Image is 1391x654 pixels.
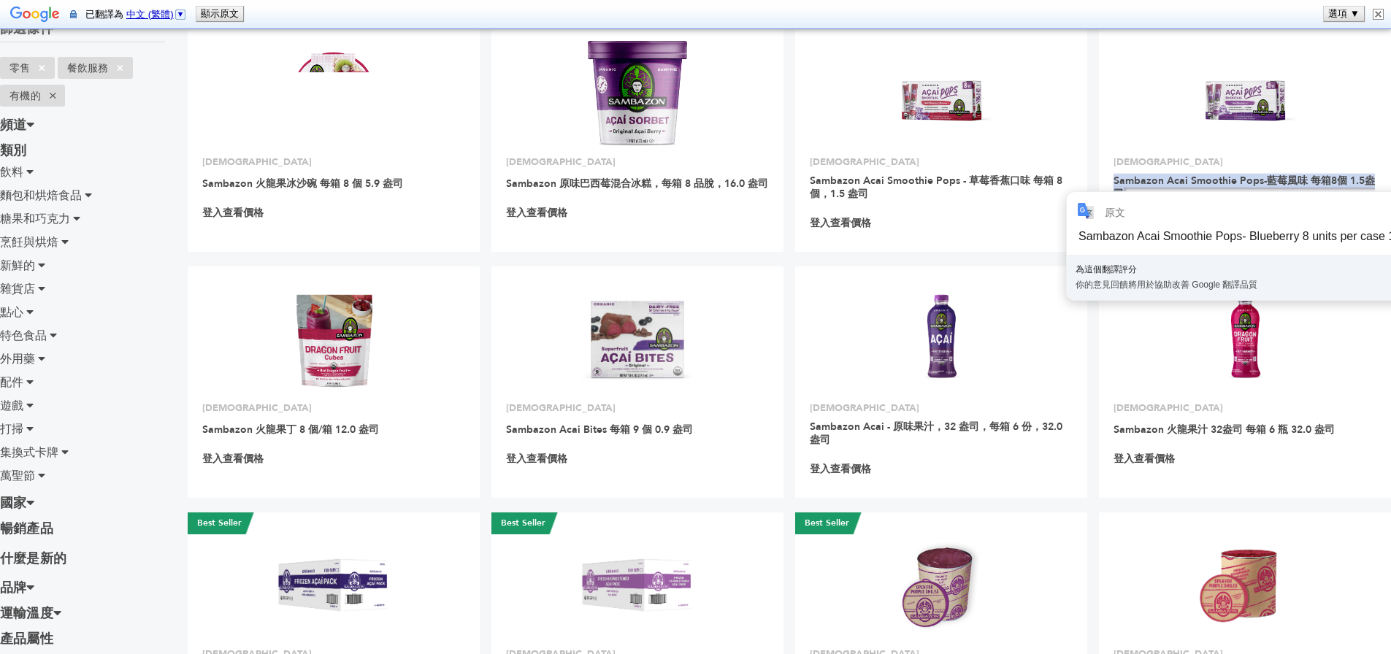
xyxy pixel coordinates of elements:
a: 登入查看價格 [810,463,871,476]
font: [DEMOGRAPHIC_DATA] [1114,155,1223,169]
img: Sambazon Acai Bites 每箱 9 個 0.9 盎司 [572,287,704,392]
a: Sambazon 火龍果丁 8 個/箱 12.0 盎司 [202,423,379,436]
img: Sambazon 火龍果冰沙碗 每箱 8 個 5.9 盎司 [281,41,387,147]
a: 登入查看價格 [506,207,567,220]
font: [DEMOGRAPHIC_DATA] [506,155,616,169]
a: 登入查看價格 [202,453,264,466]
a: 中文 (繁體) [126,9,187,20]
span: 已翻譯為 [85,9,190,20]
font: [DEMOGRAPHIC_DATA] [810,155,919,169]
font: 登入查看價格 [506,452,567,466]
img: Sambazon 無糖巴西莓包裝（食品服務）每箱 80 個，3.6 盎司 [553,533,721,638]
a: Sambazon 原味巴西莓混合冰糕，每箱 8 品脫，16.0 盎司 [506,177,768,191]
font: 餐飲服務 [67,61,109,75]
font: 登入查看價格 [810,216,871,230]
img: Sambazon 原味巴西莓混合冰糕，每箱 8 品脫，16.0 盎司 [588,41,686,146]
button: 選項 ▼ [1324,7,1364,21]
img: Sambazon 原味巴西莓包裝（食品服務）每箱 80 個，3.6 盎司 [249,533,418,638]
button: 顯示原文 [196,7,243,21]
a: 登入查看價格 [202,207,264,220]
font: 登入查看價格 [506,206,567,220]
img: Sambazon 3加侖火龍果桶（食品服務）每箱1個，21.5磅 [1192,533,1298,639]
a: 登入查看價格 [1114,453,1175,466]
a: Sambazon 火龍果冰沙碗 每箱 8 個 5.9 盎司 [202,177,403,191]
a: Sambazon Acai Smoothie Pops - 草莓香蕉口味 每箱 8 個，1.5 盎司 [810,174,1062,201]
font: [DEMOGRAPHIC_DATA] [506,401,616,415]
div: 原文 [1105,207,1125,220]
font: [DEMOGRAPHIC_DATA] [810,401,919,415]
font: × [49,88,57,104]
div: 你的意見回饋將用於協助改善 Google 翻譯品質 [1076,276,1377,291]
a: Sambazon Acai Bites 每箱 9 個 0.9 盎司 [506,423,693,436]
a: 登入查看價格 [506,453,567,466]
font: 登入查看價格 [202,206,264,220]
img: Sambazon Acai Smoothie Pops - 草莓香蕉口味 每箱 8 個，1.5 盎司 [889,41,995,147]
a: Sambazon 火龍果汁 32盎司 每箱 6 瓶 32.0 盎司 [1114,423,1335,436]
span: 中文 (繁體) [126,9,174,20]
a: 登入查看價格 [810,217,871,230]
font: 登入查看價格 [202,452,264,466]
font: 登入查看價格 [1114,452,1175,466]
div: 為這個翻譯評分 [1076,263,1377,276]
img: Sambazon 火龍果丁 8 個/箱 12.0 盎司 [281,287,387,393]
font: [DEMOGRAPHIC_DATA] [202,401,312,415]
img: 關閉 [1373,9,1384,20]
font: [DEMOGRAPHIC_DATA] [202,155,312,169]
a: Sambazon Acai Smoothie Pops-藍莓風味 每箱8個 1.5盎司 [1114,174,1375,201]
font: 零售 [9,61,31,75]
img: Google 翻譯 [10,5,60,26]
font: 登入查看價格 [810,462,871,476]
img: 系統會透過安全連線將這個安全網頁的內容傳送至 Google 進行翻譯。 [70,9,77,20]
font: [DEMOGRAPHIC_DATA] [1114,401,1223,415]
a: Sambazon Acai - 原味果汁，32 盎司，每箱 6 份，32.0 盎司 [810,420,1062,447]
font: × [116,60,124,76]
img: Sambazon 3加侖巴西莓冰沙桶（食品服務）每箱1個，21.5磅 [879,533,1003,638]
font: × [38,60,46,76]
img: Sambazon 火龍果汁 32盎司 每箱 6 瓶 32.0 盎司 [1205,287,1285,392]
img: Sambazon Acai - 原味果汁，32 盎司，每箱 6 份，32.0 盎司 [901,287,981,392]
font: 有機的 [9,89,41,103]
img: Sambazon Acai Smoothie Pops-藍莓風味 每箱8個 1.5盎司 [1192,41,1298,147]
